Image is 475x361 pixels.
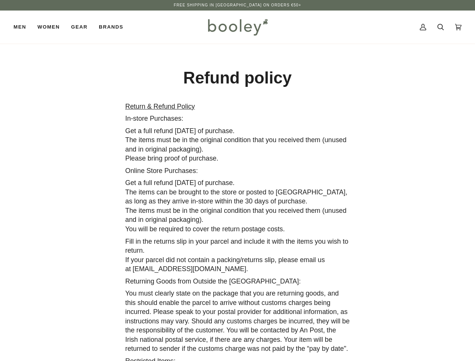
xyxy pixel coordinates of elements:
[71,23,87,31] span: Gear
[125,115,184,122] strong: In-store Purchases:
[99,23,123,31] span: Brands
[125,68,350,88] h1: Refund policy
[14,23,26,31] span: Men
[125,278,301,285] strong: Returning Goods from Outside the [GEOGRAPHIC_DATA]:
[125,237,350,274] p: Fill in the returns slip in your parcel and include it with the items you wish to return. If your...
[65,11,93,44] a: Gear
[174,2,301,8] p: Free Shipping in [GEOGRAPHIC_DATA] on Orders €50+
[38,23,60,31] span: Women
[32,11,65,44] a: Women
[93,11,129,44] a: Brands
[205,16,270,38] img: Booley
[14,11,32,44] a: Men
[125,178,350,234] p: Get a full refund [DATE] of purchase. The items can be brought to the store or posted to [GEOGRAP...
[125,126,350,163] p: Get a full refund [DATE] of purchase. The items must be in the original condition that you receiv...
[125,103,195,110] u: Return & Refund Policy
[125,167,198,174] strong: Online Store Purchases:
[125,289,350,353] p: You must clearly state on the package that you are returning goods, and this should enable the pa...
